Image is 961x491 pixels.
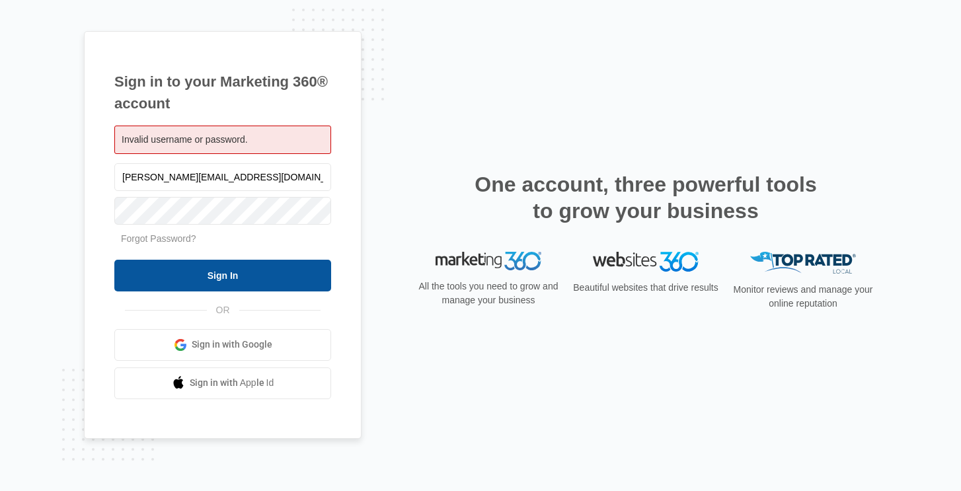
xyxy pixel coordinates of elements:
p: All the tools you need to grow and manage your business [414,280,562,307]
span: Sign in with Google [192,338,272,352]
h2: One account, three powerful tools to grow your business [471,171,821,224]
p: Monitor reviews and manage your online reputation [729,283,877,311]
a: Sign in with Apple Id [114,367,331,399]
img: Top Rated Local [750,252,856,274]
h1: Sign in to your Marketing 360® account [114,71,331,114]
a: Sign in with Google [114,329,331,361]
span: Invalid username or password. [122,134,248,145]
p: Beautiful websites that drive results [572,281,720,295]
input: Email [114,163,331,191]
img: Marketing 360 [436,252,541,270]
img: Websites 360 [593,252,699,271]
a: Forgot Password? [121,233,196,244]
input: Sign In [114,260,331,291]
span: Sign in with Apple Id [190,376,274,390]
span: OR [207,303,239,317]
